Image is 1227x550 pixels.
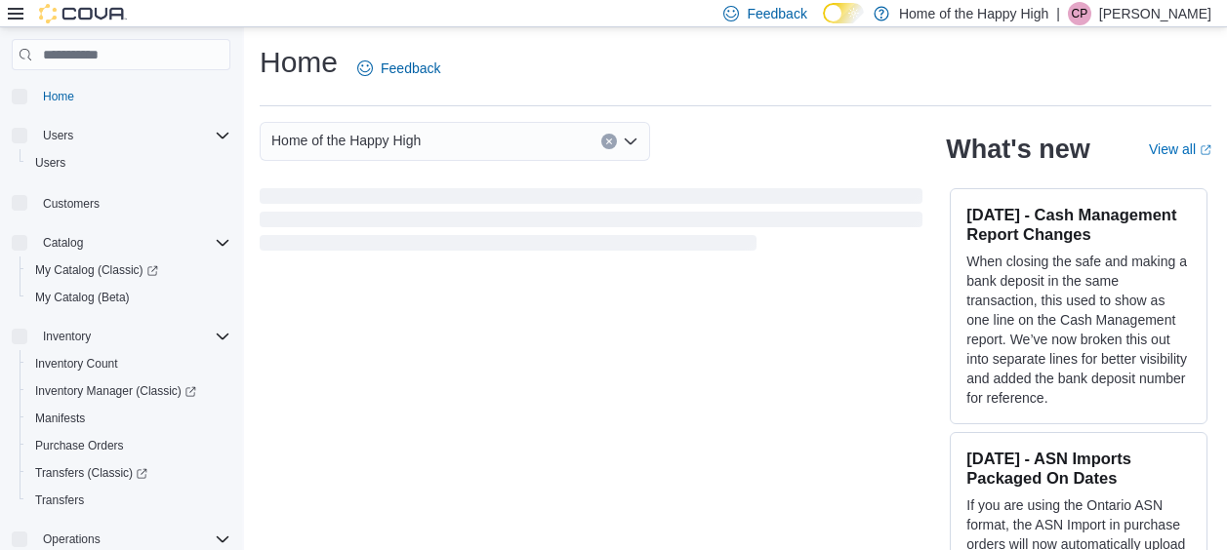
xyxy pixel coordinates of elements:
span: Manifests [35,411,85,426]
a: Transfers (Classic) [27,461,155,485]
p: Home of the Happy High [899,2,1048,25]
span: Transfers [35,492,84,508]
a: Feedback [349,49,448,88]
span: Catalog [43,235,83,251]
svg: External link [1200,144,1211,156]
span: Customers [43,196,100,212]
span: Operations [43,531,101,547]
a: Manifests [27,407,93,430]
span: Home [35,84,230,108]
a: Transfers [27,489,92,512]
button: Clear input [601,134,617,149]
span: Purchase Orders [35,438,124,453]
span: Manifests [27,407,230,430]
span: Home [43,89,74,104]
span: My Catalog (Beta) [35,290,130,305]
button: Customers [4,188,238,216]
span: Transfers [27,489,230,512]
a: Inventory Manager (Classic) [20,377,238,405]
span: Inventory [35,325,230,348]
span: Users [27,151,230,175]
img: Cova [39,4,127,23]
button: Catalog [35,231,91,255]
span: Loading [260,192,922,255]
button: My Catalog (Beta) [20,284,238,311]
span: Dark Mode [823,23,824,24]
p: When closing the safe and making a bank deposit in the same transaction, this used to show as one... [966,252,1191,408]
a: View allExternal link [1149,141,1211,157]
input: Dark Mode [823,3,864,23]
span: Inventory Count [35,356,118,372]
a: Inventory Count [27,352,126,375]
span: Feedback [381,59,440,78]
a: Inventory Manager (Classic) [27,379,204,403]
h3: [DATE] - Cash Management Report Changes [966,205,1191,244]
span: Catalog [35,231,230,255]
button: Users [20,149,238,177]
p: | [1056,2,1060,25]
span: My Catalog (Classic) [35,262,158,278]
span: CP [1072,2,1088,25]
span: My Catalog (Classic) [27,258,230,282]
h2: What's new [946,134,1089,165]
a: My Catalog (Classic) [20,256,238,284]
span: Inventory Manager (Classic) [35,383,196,399]
button: Manifests [20,405,238,432]
button: Inventory Count [20,350,238,377]
button: Inventory [4,323,238,350]
button: Catalog [4,229,238,256]
span: Users [35,124,230,147]
span: Inventory [43,329,91,344]
div: Carmella Parks [1068,2,1091,25]
button: Users [4,122,238,149]
button: Purchase Orders [20,432,238,459]
h3: [DATE] - ASN Imports Packaged On Dates [966,449,1191,488]
span: My Catalog (Beta) [27,286,230,309]
span: Transfers (Classic) [27,461,230,485]
span: Feedback [747,4,806,23]
span: Users [35,155,65,171]
button: Home [4,82,238,110]
span: Inventory Count [27,352,230,375]
span: Customers [35,190,230,215]
button: Open list of options [623,134,638,149]
span: Home of the Happy High [271,129,421,152]
span: Transfers (Classic) [35,465,147,481]
a: Customers [35,192,107,216]
p: [PERSON_NAME] [1099,2,1211,25]
span: Purchase Orders [27,434,230,457]
a: Purchase Orders [27,434,132,457]
span: Users [43,128,73,143]
a: Home [35,85,82,108]
button: Inventory [35,325,99,348]
span: Inventory Manager (Classic) [27,379,230,403]
button: Transfers [20,487,238,514]
button: Users [35,124,81,147]
a: Transfers (Classic) [20,459,238,487]
a: My Catalog (Beta) [27,286,138,309]
a: My Catalog (Classic) [27,258,166,282]
h1: Home [260,43,338,82]
a: Users [27,151,73,175]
